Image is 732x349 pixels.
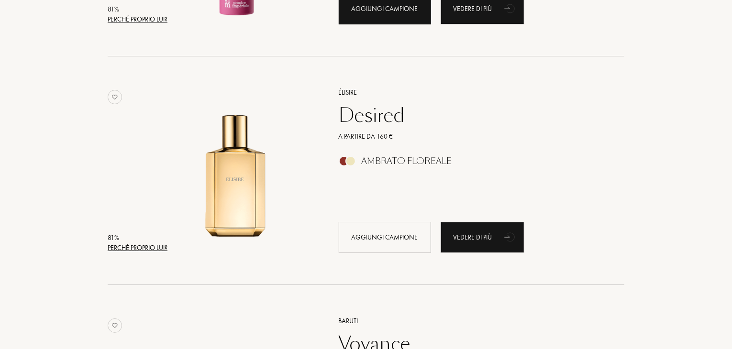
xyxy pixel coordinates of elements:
div: animation [501,227,520,246]
div: Perché proprio lui? [108,14,167,24]
a: Vedere di piùanimation [441,222,524,253]
div: Ambrato Floreale [362,156,452,166]
img: no_like_p.png [108,90,122,104]
div: 81 % [108,233,167,243]
div: Vedere di più [441,222,524,253]
a: Baruti [332,316,610,326]
img: no_like_p.png [108,318,122,333]
div: Aggiungi campione [339,222,431,253]
a: Desired [332,104,610,127]
div: 81 % [108,4,167,14]
img: Desired Élisire [157,86,316,245]
a: A partire da 160 € [332,131,610,142]
a: Élisire [332,87,610,98]
a: Desired Élisire [157,76,324,263]
div: Perché proprio lui? [108,243,167,253]
a: Ambrato Floreale [332,159,610,169]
